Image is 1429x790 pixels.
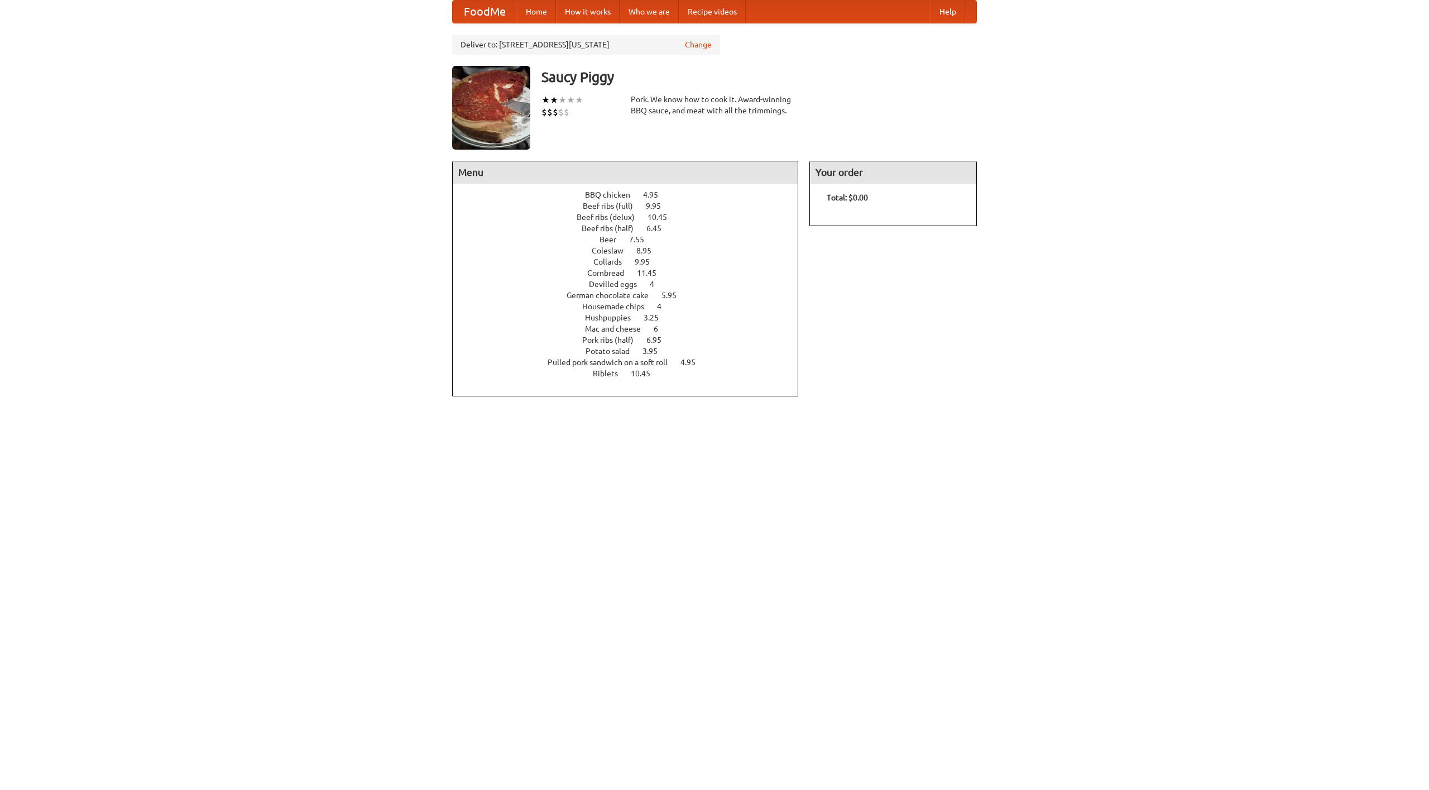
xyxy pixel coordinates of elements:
span: 11.45 [637,269,668,277]
span: 3.25 [644,313,670,322]
li: ★ [575,94,583,106]
span: Potato salad [586,347,641,356]
span: 3.95 [642,347,669,356]
span: Coleslaw [592,246,635,255]
a: Pulled pork sandwich on a soft roll 4.95 [548,358,716,367]
span: 5.95 [661,291,688,300]
span: Hushpuppies [585,313,642,322]
span: Collards [593,257,633,266]
li: $ [558,106,564,118]
h3: Saucy Piggy [541,66,977,88]
a: Riblets 10.45 [593,369,671,378]
a: Coleslaw 8.95 [592,246,672,255]
li: $ [553,106,558,118]
span: Housemade chips [582,302,655,311]
a: Housemade chips 4 [582,302,682,311]
span: 4 [650,280,665,289]
a: Devilled eggs 4 [589,280,675,289]
li: ★ [558,94,567,106]
li: $ [541,106,547,118]
li: ★ [541,94,550,106]
span: Beer [600,235,627,244]
li: ★ [567,94,575,106]
li: $ [564,106,569,118]
a: Who we are [620,1,679,23]
span: 4.95 [680,358,707,367]
span: 10.45 [648,213,678,222]
a: Beef ribs (half) 6.45 [582,224,682,233]
span: 4.95 [643,190,669,199]
a: Recipe videos [679,1,746,23]
span: Beef ribs (half) [582,224,645,233]
span: Beef ribs (full) [583,202,644,210]
a: BBQ chicken 4.95 [585,190,679,199]
a: Help [931,1,965,23]
a: Beef ribs (delux) 10.45 [577,213,688,222]
span: Devilled eggs [589,280,648,289]
a: Pork ribs (half) 6.95 [582,336,682,344]
b: Total: $0.00 [827,193,868,202]
span: 4 [657,302,673,311]
a: Mac and cheese 6 [585,324,679,333]
span: Riblets [593,369,629,378]
a: Potato salad 3.95 [586,347,678,356]
span: German chocolate cake [567,291,660,300]
span: Pork ribs (half) [582,336,645,344]
span: 6.45 [646,224,673,233]
span: 9.95 [646,202,672,210]
a: How it works [556,1,620,23]
span: 10.45 [631,369,661,378]
span: 7.55 [629,235,655,244]
span: 6.95 [646,336,673,344]
a: Hushpuppies 3.25 [585,313,679,322]
img: angular.jpg [452,66,530,150]
h4: Your order [810,161,976,184]
div: Pork. We know how to cook it. Award-winning BBQ sauce, and meat with all the trimmings. [631,94,798,116]
h4: Menu [453,161,798,184]
a: Beef ribs (full) 9.95 [583,202,682,210]
span: 8.95 [636,246,663,255]
a: Home [517,1,556,23]
a: FoodMe [453,1,517,23]
li: $ [547,106,553,118]
span: Pulled pork sandwich on a soft roll [548,358,679,367]
span: Mac and cheese [585,324,652,333]
a: German chocolate cake 5.95 [567,291,697,300]
a: Cornbread 11.45 [587,269,677,277]
a: Collards 9.95 [593,257,670,266]
li: ★ [550,94,558,106]
span: Cornbread [587,269,635,277]
div: Deliver to: [STREET_ADDRESS][US_STATE] [452,35,720,55]
span: 9.95 [635,257,661,266]
span: Beef ribs (delux) [577,213,646,222]
span: 6 [654,324,669,333]
span: BBQ chicken [585,190,641,199]
a: Change [685,39,712,50]
a: Beer 7.55 [600,235,665,244]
